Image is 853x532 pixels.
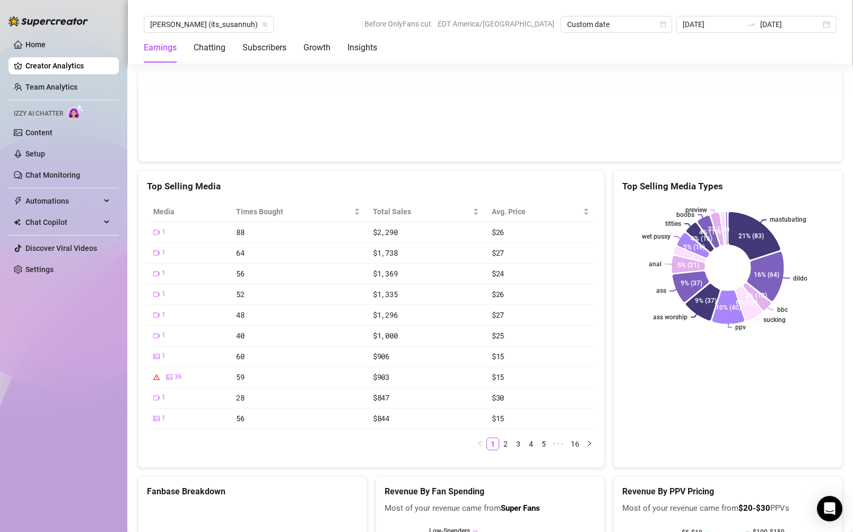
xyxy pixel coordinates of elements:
[303,41,330,54] div: Growth
[153,333,160,339] span: video-camera
[567,16,666,32] span: Custom date
[793,274,807,282] text: dildo
[817,496,842,521] div: Open Intercom Messenger
[685,206,707,214] text: preview
[166,374,172,380] span: picture
[501,503,540,513] b: Super Fans
[14,219,21,226] img: Chat Copilot
[492,310,504,320] span: $27
[492,330,504,341] span: $25
[474,438,486,450] li: Previous Page
[153,291,160,298] span: video-camera
[25,244,97,252] a: Discover Viral Videos
[25,171,80,179] a: Chat Monitoring
[25,40,46,49] a: Home
[162,310,166,320] span: 1
[649,260,661,268] text: anal
[660,21,666,28] span: calendar
[499,438,512,450] li: 2
[144,41,177,54] div: Earnings
[153,229,160,236] span: video-camera
[147,179,596,194] div: Top Selling Media
[538,438,550,450] a: 5
[150,16,267,32] span: Susanna (its_susannuh)
[735,324,746,331] text: ppv
[676,211,694,218] text: boobs
[747,20,756,29] span: to
[175,372,182,382] span: 36
[25,150,45,158] a: Setup
[492,372,504,382] span: $15
[153,372,160,382] span: warning
[583,438,596,450] li: Next Page
[474,438,486,450] button: left
[777,306,788,313] text: bbc
[525,438,537,450] a: 4
[236,310,244,320] span: 48
[67,104,84,120] img: AI Chatter
[438,16,554,32] span: EDT America/[GEOGRAPHIC_DATA]
[485,202,596,222] th: Avg. Price
[487,438,499,450] a: 1
[653,313,687,321] text: ass worship
[236,351,244,361] span: 60
[162,413,166,423] span: 1
[760,19,821,30] input: End date
[25,128,53,137] a: Content
[550,438,567,450] li: Next 5 Pages
[373,372,389,382] span: $903
[373,330,397,341] span: $1,000
[477,440,483,447] span: left
[236,289,244,299] span: 52
[25,193,101,210] span: Automations
[162,248,166,258] span: 1
[373,310,397,320] span: $1,296
[236,413,244,423] span: 56
[622,485,833,498] h5: Revenue By PPV Pricing
[373,206,471,217] span: Total Sales
[162,289,166,299] span: 1
[586,440,593,447] span: right
[147,202,230,222] th: Media
[153,353,160,360] span: picture
[583,438,596,450] button: right
[373,268,397,278] span: $1,369
[550,438,567,450] span: •••
[14,109,63,119] span: Izzy AI Chatter
[162,268,166,278] span: 1
[512,438,524,450] a: 3
[665,220,681,227] text: titties
[364,16,431,32] span: Before OnlyFans cut
[747,20,756,29] span: swap-right
[262,21,268,28] span: team
[236,248,244,258] span: 64
[373,248,397,258] span: $1,738
[162,227,166,237] span: 1
[367,202,485,222] th: Total Sales
[236,393,244,403] span: 28
[25,265,54,274] a: Settings
[236,206,352,217] span: Times Bought
[385,485,596,498] h5: Revenue By Fan Spending
[236,268,244,278] span: 56
[525,438,537,450] li: 4
[492,393,504,403] span: $30
[162,393,166,403] span: 1
[153,271,160,277] span: video-camera
[162,351,166,361] span: 1
[492,268,504,278] span: $24
[492,227,504,237] span: $26
[25,57,110,74] a: Creator Analytics
[683,19,743,30] input: Start date
[14,197,22,205] span: thunderbolt
[512,438,525,450] li: 3
[486,438,499,450] li: 1
[500,438,511,450] a: 2
[622,502,833,515] span: Most of your revenue came from PPVs
[147,485,358,498] h5: Fanbase Breakdown
[373,393,389,403] span: $847
[738,503,770,513] b: $20-$30
[236,227,244,237] span: 88
[656,287,666,294] text: ass
[492,289,504,299] span: $26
